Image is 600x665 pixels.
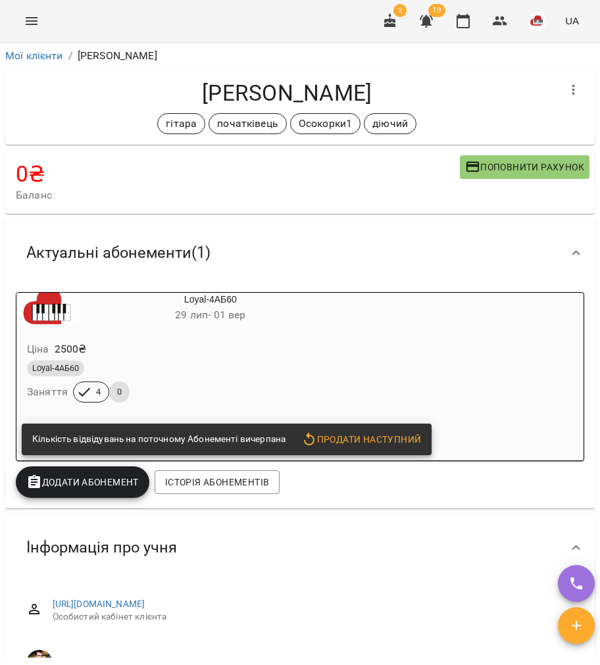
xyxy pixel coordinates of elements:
[16,5,47,37] button: Menu
[16,160,460,187] h4: 0 ₴
[465,159,584,175] span: Поповнити рахунок
[109,386,130,398] span: 0
[155,470,280,494] button: Історія абонементів
[16,80,558,107] h4: [PERSON_NAME]
[428,4,445,17] span: 19
[78,48,157,64] p: [PERSON_NAME]
[5,514,595,581] div: Інформація про учня
[68,48,72,64] li: /
[393,4,407,17] span: 2
[364,113,416,134] div: діючий
[80,293,341,324] div: Loyal-4АБ60
[5,49,63,62] a: Мої клієнти
[528,12,547,30] img: 42377b0de29e0fb1f7aad4b12e1980f7.jpeg
[32,428,286,451] div: Кількість відвідувань на поточному Абонементі вичерпана
[296,428,426,451] button: Продати наступний
[16,187,460,203] span: Баланс
[165,474,269,490] span: Історія абонементів
[26,537,177,558] span: Інформація про учня
[53,599,145,609] a: [URL][DOMAIN_NAME]
[26,243,211,263] span: Актуальні абонементи ( 1 )
[16,293,341,418] button: Loyal-4АБ6029 лип- 01 верЦіна2500₴Loyal-4АБ60Заняття40
[290,113,361,134] div: Осокорки1
[372,116,408,132] p: діючий
[299,116,352,132] p: Осокорки1
[88,386,109,398] span: 4
[217,116,278,132] p: початківець
[209,113,287,134] div: початківець
[460,155,589,179] button: Поповнити рахунок
[301,431,421,447] span: Продати наступний
[5,48,595,64] nav: breadcrumb
[5,219,595,287] div: Актуальні абонементи(1)
[27,383,68,401] h6: Заняття
[27,340,49,358] h6: Ціна
[26,474,139,490] span: Додати Абонемент
[157,113,205,134] div: гітара
[175,308,245,321] span: 29 лип - 01 вер
[565,14,579,28] span: UA
[53,610,574,624] span: Особистий кабінет клієнта
[55,341,87,357] p: 2500 ₴
[16,466,149,498] button: Додати Абонемент
[27,362,84,374] span: Loyal-4АБ60
[560,9,584,33] button: UA
[16,293,80,324] div: Loyal-4АБ60
[166,116,197,132] p: гітара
